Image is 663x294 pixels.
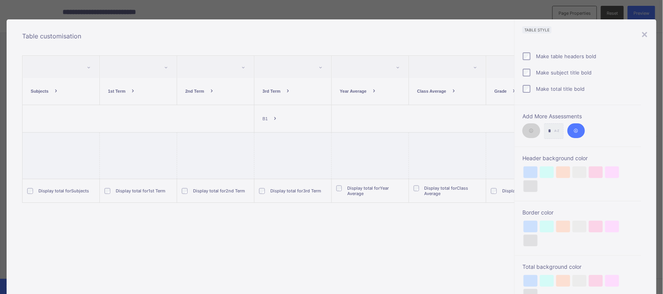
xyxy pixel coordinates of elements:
[347,185,389,196] span: Display total for Year Average
[522,26,552,33] span: Table Style
[522,113,633,119] span: Add More Assessments
[641,27,649,40] div: ×
[116,188,165,194] span: Display total for 1st Term
[263,116,268,121] span: B1
[185,89,204,93] span: 2nd Term
[38,188,89,194] span: Display total for Subjects
[522,263,633,270] span: Total background color
[536,53,596,59] span: Make table headers bold
[536,69,592,76] span: Make subject title bold
[536,86,585,92] span: Make total title bold
[417,89,446,93] span: Class Average
[108,89,125,93] span: 1st Term
[522,209,633,216] span: Border color
[425,185,468,196] span: Display total for Class Average
[270,188,321,194] span: Display total for 3rd Term
[193,188,245,194] span: Display total for 2nd Term
[263,89,280,93] span: 3rd Term
[494,89,507,93] span: Grade
[522,155,633,161] span: Header background color
[22,32,81,40] span: Table customisation
[502,188,547,194] span: Display total for Grade
[31,89,49,93] span: Subjects
[340,89,367,93] span: Year Average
